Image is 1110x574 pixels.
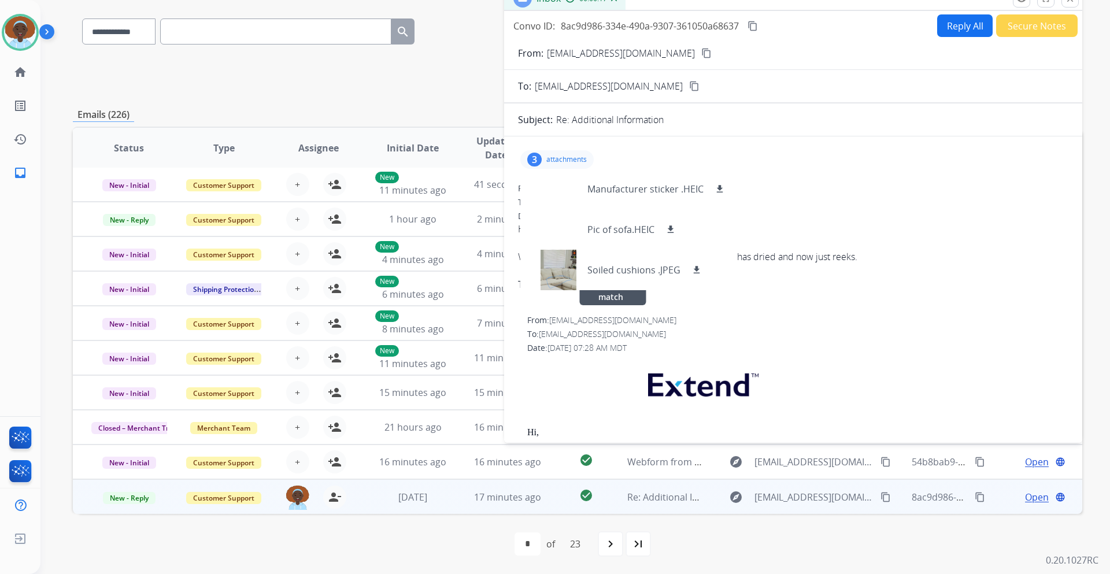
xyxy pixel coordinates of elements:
[561,532,590,556] div: 23
[474,178,542,191] span: 41 seconds ago
[73,108,134,122] p: Emails (226)
[328,247,342,261] mat-icon: person_add
[748,21,758,31] mat-icon: content_copy
[518,79,531,93] p: To:
[328,386,342,399] mat-icon: person_add
[186,318,261,330] span: Customer Support
[375,345,399,357] p: New
[539,328,666,339] span: [EMAIL_ADDRESS][DOMAIN_NAME]
[286,312,309,335] button: +
[13,65,27,79] mat-icon: home
[295,212,300,226] span: +
[691,265,702,275] mat-icon: download
[518,250,1068,264] div: Which photos are unclear. Please advise. It’s pee so it has dried and now just reeks.
[518,222,1068,236] div: Hi there
[527,328,1068,340] div: To:
[286,450,309,473] button: +
[1055,492,1065,502] mat-icon: language
[186,214,261,226] span: Customer Support
[587,223,654,236] p: Pic of sofa.HEIC
[634,360,770,405] img: extend.png
[103,492,156,504] span: New - Reply
[13,99,27,113] mat-icon: list_alt
[384,421,442,434] span: 21 hours ago
[379,184,446,197] span: 11 minutes ago
[213,141,235,155] span: Type
[102,283,156,295] span: New - Initial
[286,208,309,231] button: +
[975,492,985,502] mat-icon: content_copy
[518,183,1068,194] div: From:
[513,19,555,33] p: Convo ID:
[556,113,664,127] p: Re: Additional Information
[102,249,156,261] span: New - Initial
[587,182,704,196] p: Manufacturer sticker .HEIC
[375,172,399,183] p: New
[286,416,309,439] button: +
[477,247,539,260] span: 4 minutes ago
[474,491,541,503] span: 17 minutes ago
[665,224,676,235] mat-icon: download
[631,537,645,551] mat-icon: last_page
[604,537,617,551] mat-icon: navigate_next
[4,16,36,49] img: avatar
[295,420,300,434] span: +
[186,387,261,399] span: Customer Support
[328,282,342,295] mat-icon: person_add
[477,213,539,225] span: 2 minutes ago
[382,253,444,266] span: 4 minutes ago
[587,263,680,277] p: Soiled cushions .JPEG
[102,179,156,191] span: New - Initial
[190,422,257,434] span: Merchant Team
[527,427,1068,438] p: Hi,
[295,282,300,295] span: +
[474,421,541,434] span: 16 minutes ago
[546,155,587,164] p: attachments
[186,492,261,504] span: Customer Support
[689,81,700,91] mat-icon: content_copy
[518,197,1068,208] div: To:
[382,288,444,301] span: 6 minutes ago
[102,353,156,365] span: New - Initial
[114,141,144,155] span: Status
[328,420,342,434] mat-icon: person_add
[937,14,993,37] button: Reply All
[518,113,553,127] p: Subject:
[375,276,399,287] p: New
[527,153,542,166] div: 3
[398,491,427,503] span: [DATE]
[295,351,300,365] span: +
[546,537,555,551] div: of
[579,488,593,502] mat-icon: check_circle
[518,277,1068,291] div: Thanks
[387,141,439,155] span: Initial Date
[286,277,309,300] button: +
[295,247,300,261] span: +
[295,177,300,191] span: +
[527,314,1068,326] div: From:
[1046,553,1098,567] p: 0.20.1027RC
[389,213,436,225] span: 1 hour ago
[1055,457,1065,467] mat-icon: language
[286,381,309,404] button: +
[382,323,444,335] span: 8 minutes ago
[518,210,1068,222] div: Date:
[880,457,891,467] mat-icon: content_copy
[328,490,342,504] mat-icon: person_remove
[527,342,1068,354] div: Date:
[186,249,261,261] span: Customer Support
[286,486,309,510] img: agent-avatar
[549,314,676,325] span: [EMAIL_ADDRESS][DOMAIN_NAME]
[474,456,541,468] span: 16 minutes ago
[754,490,874,504] span: [EMAIL_ADDRESS][DOMAIN_NAME]
[102,318,156,330] span: New - Initial
[328,455,342,469] mat-icon: person_add
[729,490,743,504] mat-icon: explore
[379,357,446,370] span: 11 minutes ago
[286,242,309,265] button: +
[379,386,446,399] span: 15 minutes ago
[547,46,695,60] p: [EMAIL_ADDRESS][DOMAIN_NAME]
[547,342,627,353] span: [DATE] 07:28 AM MDT
[880,492,891,502] mat-icon: content_copy
[535,79,683,93] span: [EMAIL_ADDRESS][DOMAIN_NAME]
